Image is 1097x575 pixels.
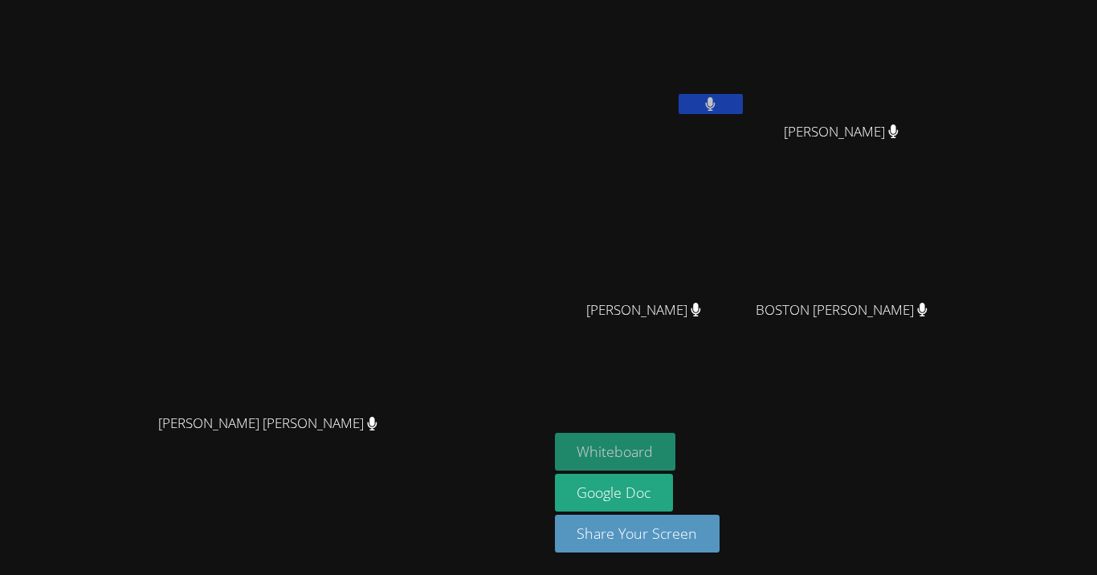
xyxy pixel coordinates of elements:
[555,515,720,553] button: Share Your Screen
[555,474,674,512] a: Google Doc
[756,299,928,322] span: BOSTON [PERSON_NAME]
[586,299,701,322] span: [PERSON_NAME]
[784,120,899,144] span: [PERSON_NAME]
[555,433,676,471] button: Whiteboard
[158,412,377,435] span: [PERSON_NAME] [PERSON_NAME]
